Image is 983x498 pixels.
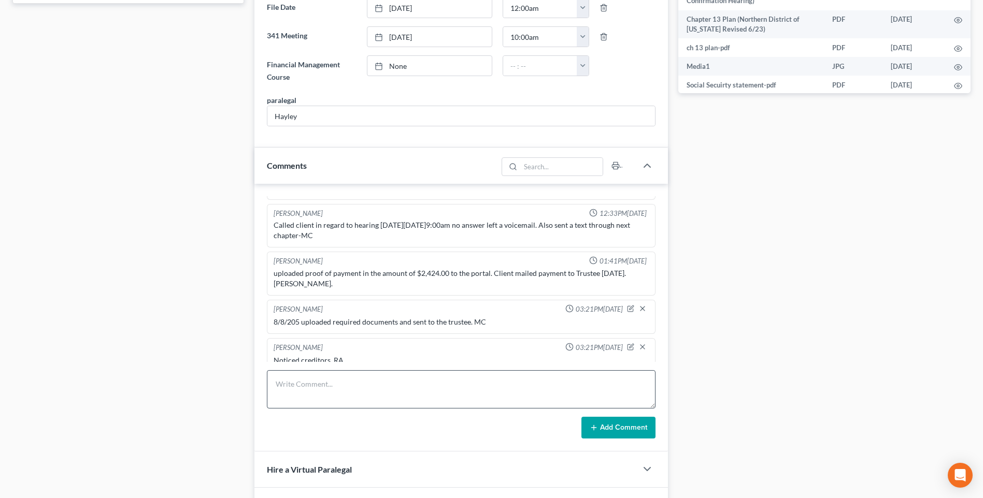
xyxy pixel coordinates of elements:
[274,355,649,365] div: Noticed creditors. RA
[882,57,946,76] td: [DATE]
[503,27,577,47] input: -- : --
[576,304,623,314] span: 03:21PM[DATE]
[600,209,647,218] span: 12:33PM[DATE]
[267,95,296,106] div: paralegal
[824,57,882,76] td: JPG
[678,10,824,39] td: Chapter 13 Plan (Northern District of [US_STATE] Revised 6/23)
[824,76,882,94] td: PDF
[262,55,361,86] label: Financial Management Course
[600,256,647,266] span: 01:41PM[DATE]
[267,106,655,126] input: --
[678,38,824,57] td: ch 13 plan-pdf
[274,256,323,266] div: [PERSON_NAME]
[520,158,603,175] input: Search...
[262,26,361,47] label: 341 Meeting
[882,76,946,94] td: [DATE]
[367,27,492,47] a: [DATE]
[274,209,323,218] div: [PERSON_NAME]
[678,57,824,76] td: Media1
[267,160,307,170] span: Comments
[274,220,649,241] div: Called client in regard to hearing [DATE][DATE]9:00am no answer left a voicemail. Also sent a tex...
[367,56,492,76] a: None
[503,56,577,76] input: -- : --
[678,76,824,94] td: Social Secuirty statement-pdf
[824,38,882,57] td: PDF
[274,317,649,327] div: 8/8/205 uploaded required documents and sent to the trustee. MC
[882,10,946,39] td: [DATE]
[576,343,623,353] span: 03:21PM[DATE]
[882,38,946,57] td: [DATE]
[274,268,649,289] div: uploaded proof of payment in the amount of $2,424.00 to the portal. Client mailed payment to Trus...
[581,417,656,438] button: Add Comment
[824,10,882,39] td: PDF
[274,304,323,315] div: [PERSON_NAME]
[267,464,352,474] span: Hire a Virtual Paralegal
[948,463,973,488] div: Open Intercom Messenger
[274,343,323,353] div: [PERSON_NAME]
